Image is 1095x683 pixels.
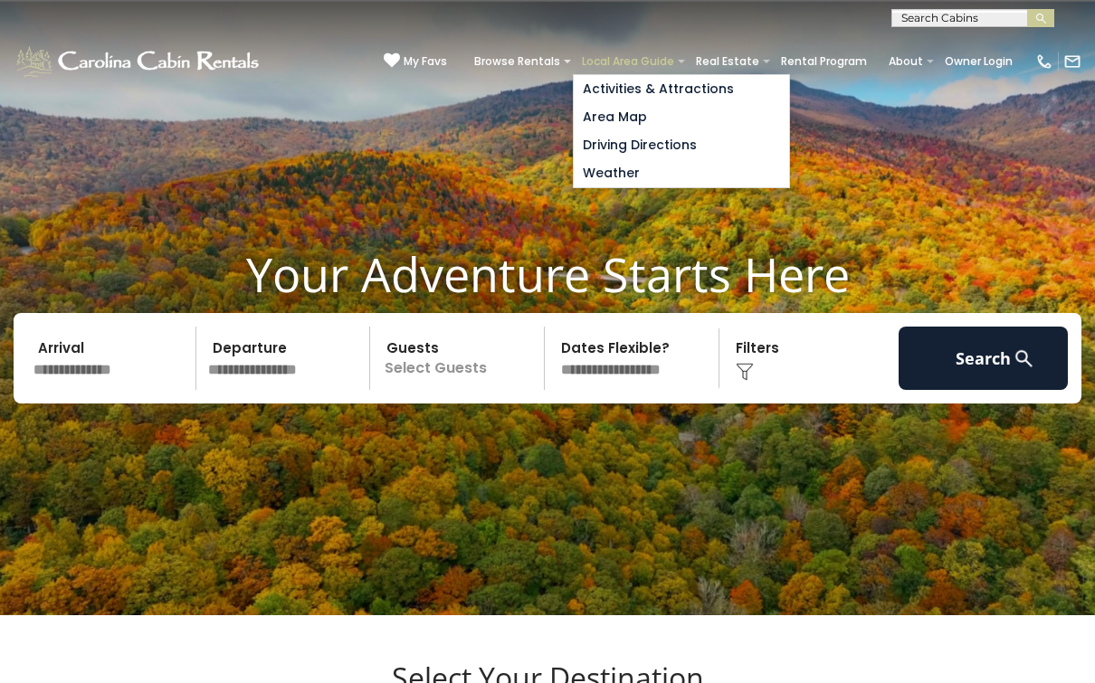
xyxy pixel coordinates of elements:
[687,49,768,74] a: Real Estate
[772,49,876,74] a: Rental Program
[1035,52,1053,71] img: phone-regular-white.png
[573,49,683,74] a: Local Area Guide
[574,159,789,187] a: Weather
[1063,52,1081,71] img: mail-regular-white.png
[574,75,789,103] a: Activities & Attractions
[574,131,789,159] a: Driving Directions
[465,49,569,74] a: Browse Rentals
[404,53,447,70] span: My Favs
[384,52,447,71] a: My Favs
[376,327,544,390] p: Select Guests
[880,49,932,74] a: About
[736,363,754,381] img: filter--v1.png
[936,49,1022,74] a: Owner Login
[574,103,789,131] a: Area Map
[14,246,1081,302] h1: Your Adventure Starts Here
[14,43,264,80] img: White-1-1-2.png
[1013,347,1035,370] img: search-regular-white.png
[899,327,1068,390] button: Search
